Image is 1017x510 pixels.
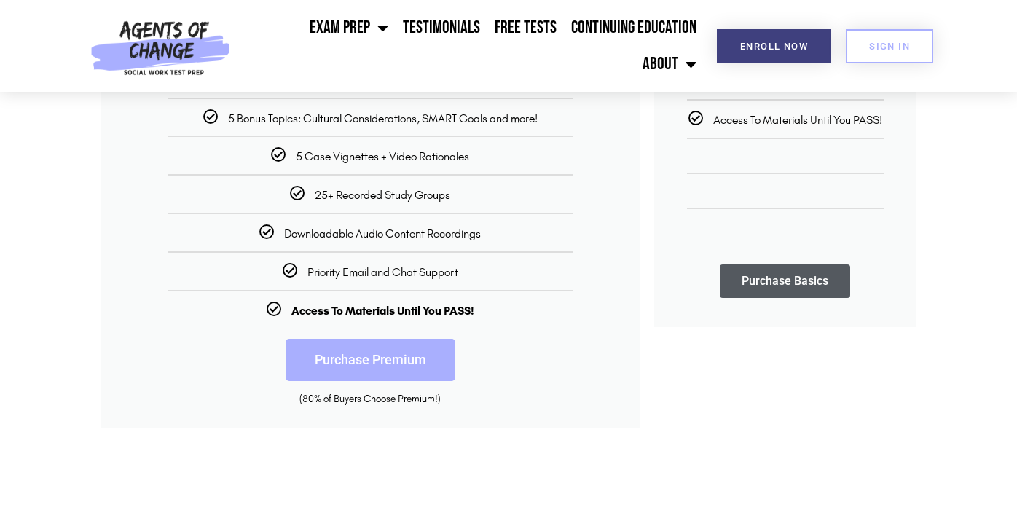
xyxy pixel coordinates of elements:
[869,42,910,51] span: SIGN IN
[284,227,481,240] span: Downloadable Audio Content Recordings
[713,113,882,127] span: Access To Materials Until You PASS!
[302,9,396,46] a: Exam Prep
[564,9,704,46] a: Continuing Education
[237,9,704,82] nav: Menu
[396,9,487,46] a: Testimonials
[717,29,831,63] a: Enroll Now
[740,42,808,51] span: Enroll Now
[720,264,850,298] a: Purchase Basics
[635,46,704,82] a: About
[487,9,564,46] a: Free Tests
[315,188,450,202] span: 25+ Recorded Study Groups
[228,111,538,125] span: 5 Bonus Topics: Cultural Considerations, SMART Goals and more!
[291,304,474,318] b: Access To Materials Until You PASS!
[286,339,455,381] a: Purchase Premium
[307,265,458,279] span: Priority Email and Chat Support
[122,392,618,407] div: (80% of Buyers Choose Premium!)
[296,149,469,163] span: 5 Case Vignettes + Video Rationales
[846,29,933,63] a: SIGN IN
